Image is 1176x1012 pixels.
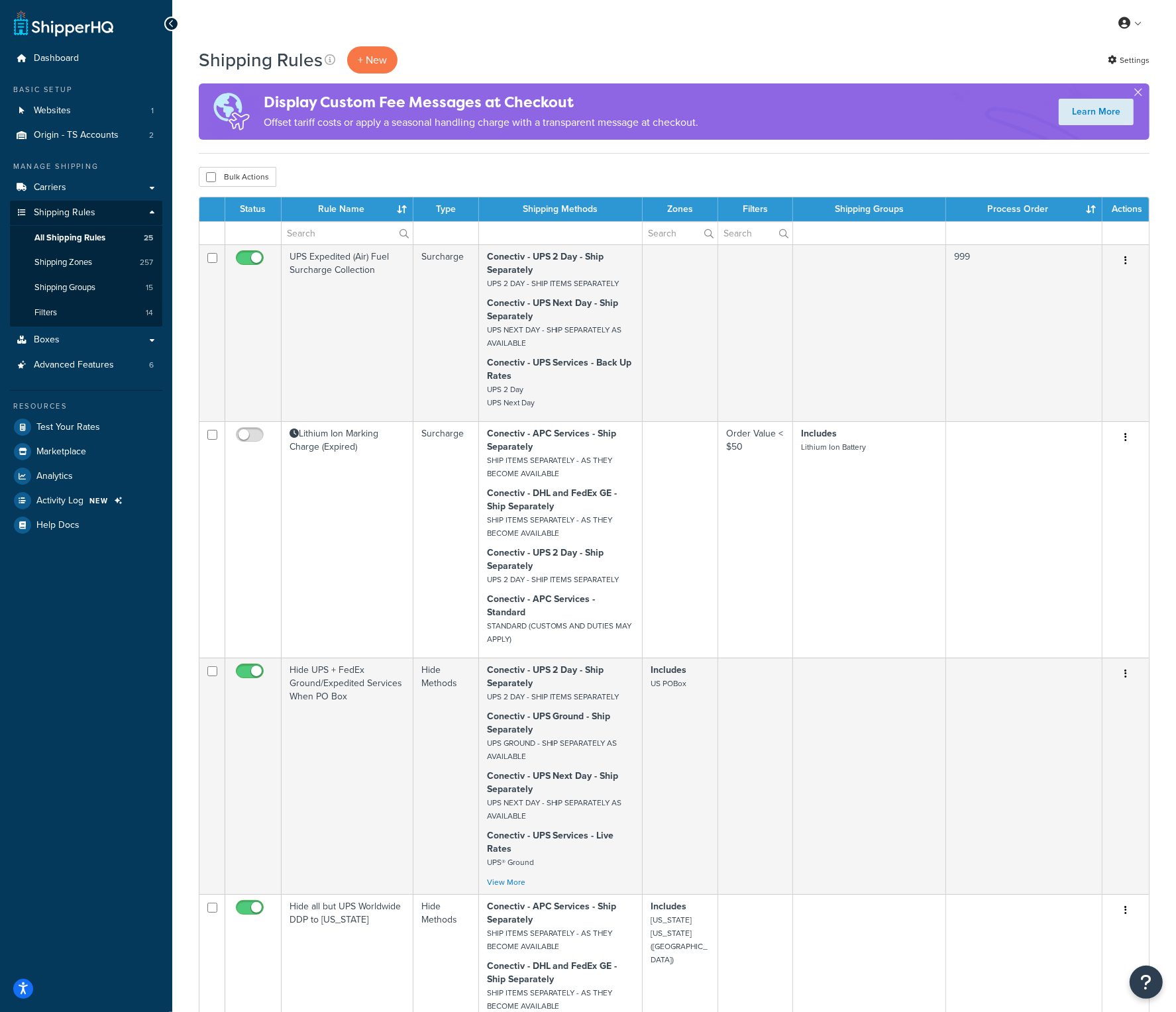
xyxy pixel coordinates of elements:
[487,691,619,703] small: UPS 2 DAY - SHIP ITEMS SEPARATELY
[34,334,60,346] span: Boxes
[10,250,162,275] li: Shipping Zones
[10,226,162,250] a: All Shipping Rules 25
[10,464,162,488] li: Analytics
[10,513,162,537] a: Help Docs
[34,53,79,64] span: Dashboard
[199,167,276,187] button: Bulk Actions
[10,301,162,325] a: Filters 14
[34,282,95,293] span: Shipping Groups
[10,250,162,275] a: Shipping Zones 257
[10,99,162,123] li: Websites
[10,276,162,300] a: Shipping Groups 15
[347,46,398,74] p: + New
[10,161,162,172] div: Manage Shipping
[487,574,619,585] small: UPS 2 DAY - SHIP ITEMS SEPARATELY
[14,10,113,36] a: ShipperHQ Home
[264,113,698,132] p: Offset tariff costs or apply a seasonal handling charge with a transparent message at checkout.
[487,486,617,513] strong: Conectiv - DHL and FedEx GE - Ship Separately
[10,201,162,327] li: Shipping Rules
[199,47,323,73] h1: Shipping Rules
[487,383,535,409] small: UPS 2 Day UPS Next Day
[10,46,162,71] a: Dashboard
[34,257,92,268] span: Shipping Zones
[1108,51,1149,70] a: Settings
[34,182,66,193] span: Carriers
[10,123,162,148] a: Origin - TS Accounts 2
[149,360,154,371] span: 6
[140,257,153,268] span: 257
[225,197,282,221] th: Status
[487,737,617,762] small: UPS GROUND - SHIP SEPARATELY AS AVAILABLE
[487,427,617,454] strong: Conectiv - APC Services - Ship Separately
[10,176,162,200] a: Carriers
[34,207,95,219] span: Shipping Rules
[487,709,611,736] strong: Conectiv - UPS Ground - Ship Separately
[718,197,794,221] th: Filters
[946,244,1102,421] td: 999
[282,222,413,244] input: Search
[34,360,114,371] span: Advanced Features
[643,197,718,221] th: Zones
[10,353,162,378] li: Advanced Features
[651,678,686,689] small: US POBox
[282,421,413,658] td: Lithium Ion Marking Charge (Expired)
[149,130,154,141] span: 2
[487,987,613,1012] small: SHIP ITEMS SEPARATELY - AS THEY BECOME AVAILABLE
[1130,966,1163,999] button: Open Resource Center
[487,927,613,952] small: SHIP ITEMS SEPARATELY - AS THEY BECOME AVAILABLE
[10,328,162,352] a: Boxes
[1059,99,1134,125] a: Learn More
[487,324,622,349] small: UPS NEXT DAY - SHIP SEPARATELY AS AVAILABLE
[264,91,698,113] h4: Display Custom Fee Messages at Checkout
[10,415,162,439] a: Test Your Rates
[487,514,613,539] small: SHIP ITEMS SEPARATELY - AS THEY BECOME AVAILABLE
[487,663,604,690] strong: Conectiv - UPS 2 Day - Ship Separately
[487,797,622,822] small: UPS NEXT DAY - SHIP SEPARATELY AS AVAILABLE
[199,83,264,140] img: duties-banner-06bc72dcb5fe05cb3f9472aba00be2ae8eb53ab6f0d8bb03d382ba314ac3c341.png
[10,401,162,412] div: Resources
[487,546,604,573] strong: Conectiv - UPS 2 Day - Ship Separately
[487,899,617,927] strong: Conectiv - APC Services - Ship Separately
[487,356,632,383] strong: Conectiv - UPS Services - Back Up Rates
[36,446,86,458] span: Marketplace
[1102,197,1149,221] th: Actions
[487,296,619,323] strong: Conectiv - UPS Next Day - Ship Separately
[34,105,71,117] span: Websites
[651,663,686,677] strong: Includes
[34,232,105,244] span: All Shipping Rules
[413,421,479,658] td: Surcharge
[487,769,619,796] strong: Conectiv - UPS Next Day - Ship Separately
[151,105,154,117] span: 1
[487,876,525,888] a: View More
[487,454,613,480] small: SHIP ITEMS SEPARATELY - AS THEY BECOME AVAILABLE
[643,222,718,244] input: Search
[651,899,686,913] strong: Includes
[487,856,534,868] small: UPS® Ground
[146,307,153,319] span: 14
[34,307,57,319] span: Filters
[487,250,604,277] strong: Conectiv - UPS 2 Day - Ship Separately
[946,197,1102,221] th: Process Order : activate to sort column ascending
[413,658,479,894] td: Hide Methods
[89,495,109,506] span: NEW
[36,495,83,507] span: Activity Log
[10,123,162,148] li: Origins
[10,440,162,464] a: Marketplace
[10,301,162,325] li: Filters
[36,422,100,433] span: Test Your Rates
[10,99,162,123] a: Websites 1
[718,222,793,244] input: Search
[282,244,413,421] td: UPS Expedited (Air) Fuel Surcharge Collection
[36,471,73,482] span: Analytics
[793,197,946,221] th: Shipping Groups
[10,489,162,513] a: Activity Log NEW
[10,353,162,378] a: Advanced Features 6
[479,197,643,221] th: Shipping Methods
[487,620,632,645] small: STANDARD (CUSTOMS AND DUTIES MAY APPLY)
[34,130,119,141] span: Origin - TS Accounts
[413,244,479,421] td: Surcharge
